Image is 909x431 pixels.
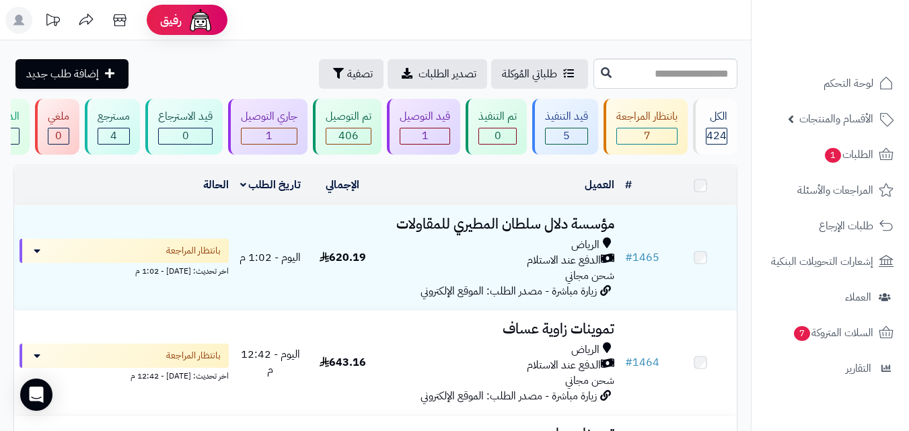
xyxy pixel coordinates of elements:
[384,99,463,155] a: قيد التوصيل 1
[625,354,632,370] span: #
[571,342,599,358] span: الرياض
[20,368,229,382] div: اخر تحديث: [DATE] - 12:42 م
[326,128,371,144] div: 406
[384,217,614,232] h3: مؤسسة دلال سلطان المطيري للمقاولات
[326,109,371,124] div: تم التوصيل
[419,66,476,82] span: تصدير الطلبات
[760,317,901,349] a: السلات المتروكة7
[338,128,359,144] span: 406
[310,99,384,155] a: تم التوصيل 406
[320,354,366,370] span: 643.16
[384,321,614,337] h3: تموينات زاوية عساف
[20,263,229,277] div: اخر تحديث: [DATE] - 1:02 م
[241,346,300,378] span: اليوم - 12:42 م
[690,99,740,155] a: الكل424
[388,59,487,89] a: تصدير الطلبات
[203,177,229,193] a: الحالة
[166,244,221,258] span: بانتظار المراجعة
[706,128,727,144] span: 424
[242,128,297,144] div: 1
[797,181,873,200] span: المراجعات والأسئلة
[422,128,429,144] span: 1
[771,252,873,271] span: إشعارات التحويلات البنكية
[20,379,52,411] div: Open Intercom Messenger
[182,128,189,144] span: 0
[530,99,601,155] a: قيد التنفيذ 5
[793,323,873,342] span: السلات المتروكة
[48,128,69,144] div: 0
[545,109,588,124] div: قيد التنفيذ
[817,36,896,65] img: logo-2.png
[320,249,366,266] span: 620.19
[845,288,871,307] span: العملاء
[625,249,659,266] a: #1465
[760,281,901,313] a: العملاء
[55,128,62,144] span: 0
[110,128,117,144] span: 4
[478,109,517,124] div: تم التنفيذ
[760,352,901,385] a: التقارير
[479,128,516,144] div: 0
[26,66,99,82] span: إضافة طلب جديد
[585,177,614,193] a: العميل
[824,145,873,164] span: الطلبات
[824,74,873,93] span: لوحة التحكم
[527,253,601,268] span: الدفع عند الاستلام
[400,109,450,124] div: قيد التوصيل
[625,354,659,370] a: #1464
[644,128,651,144] span: 7
[82,99,143,155] a: مسترجع 4
[706,109,727,124] div: الكل
[326,177,359,193] a: الإجمالي
[347,66,373,82] span: تصفية
[240,177,301,193] a: تاريخ الطلب
[319,59,384,89] button: تصفية
[601,99,690,155] a: بانتظار المراجعة 7
[616,109,678,124] div: بانتظار المراجعة
[760,139,901,171] a: الطلبات1
[794,326,810,341] span: 7
[159,128,212,144] div: 0
[32,99,82,155] a: ملغي 0
[160,12,182,28] span: رفيق
[846,359,871,378] span: التقارير
[617,128,677,144] div: 7
[819,217,873,235] span: طلبات الإرجاع
[143,99,225,155] a: قيد الاسترجاع 0
[625,177,632,193] a: #
[760,174,901,206] a: المراجعات والأسئلة
[825,148,841,163] span: 1
[187,7,214,34] img: ai-face.png
[625,249,632,266] span: #
[495,128,501,144] span: 0
[158,109,213,124] div: قيد الاسترجاع
[98,128,129,144] div: 4
[48,109,69,124] div: ملغي
[527,358,601,373] span: الدفع عند الاستلام
[266,128,272,144] span: 1
[760,210,901,242] a: طلبات الإرجاع
[421,283,597,299] span: زيارة مباشرة - مصدر الطلب: الموقع الإلكتروني
[491,59,588,89] a: طلباتي المُوكلة
[241,109,297,124] div: جاري التوصيل
[563,128,570,144] span: 5
[760,67,901,100] a: لوحة التحكم
[400,128,449,144] div: 1
[546,128,587,144] div: 5
[571,237,599,253] span: الرياض
[463,99,530,155] a: تم التنفيذ 0
[36,7,69,37] a: تحديثات المنصة
[225,99,310,155] a: جاري التوصيل 1
[760,245,901,278] a: إشعارات التحويلات البنكية
[15,59,129,89] a: إضافة طلب جديد
[502,66,557,82] span: طلباتي المُوكلة
[240,249,301,266] span: اليوم - 1:02 م
[166,349,221,362] span: بانتظار المراجعة
[799,110,873,128] span: الأقسام والمنتجات
[565,373,614,389] span: شحن مجاني
[421,388,597,404] span: زيارة مباشرة - مصدر الطلب: الموقع الإلكتروني
[98,109,130,124] div: مسترجع
[565,268,614,284] span: شحن مجاني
